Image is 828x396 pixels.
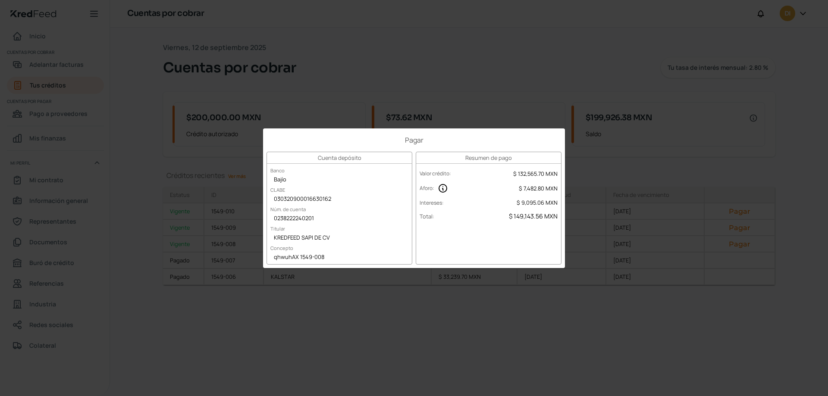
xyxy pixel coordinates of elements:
label: Aforo : [420,184,434,192]
div: 0238222240201 [267,212,412,225]
label: Total : [420,212,434,220]
div: KREDFEED SAPI DE CV [267,232,412,245]
label: Concepto [267,241,297,255]
h1: Pagar [267,135,561,145]
div: qhwuhAX 1549-008 [267,251,412,264]
label: Titular [267,222,289,235]
span: $ 132,565.70 MXN [513,170,558,178]
span: $ 7,482.80 MXN [519,184,558,192]
label: Núm. de cuenta [267,203,309,216]
label: Intereses : [420,199,444,206]
div: 030320900016630162 [267,193,412,206]
span: $ 9,095.06 MXN [517,199,558,206]
h3: Resumen de pago [416,152,561,164]
label: Banco [267,164,288,177]
label: Valor crédito : [420,170,451,177]
span: $ 149,143.56 MXN [509,212,558,220]
h3: Cuenta depósito [267,152,412,164]
div: Bajío [267,174,412,187]
label: CLABE [267,183,289,196]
